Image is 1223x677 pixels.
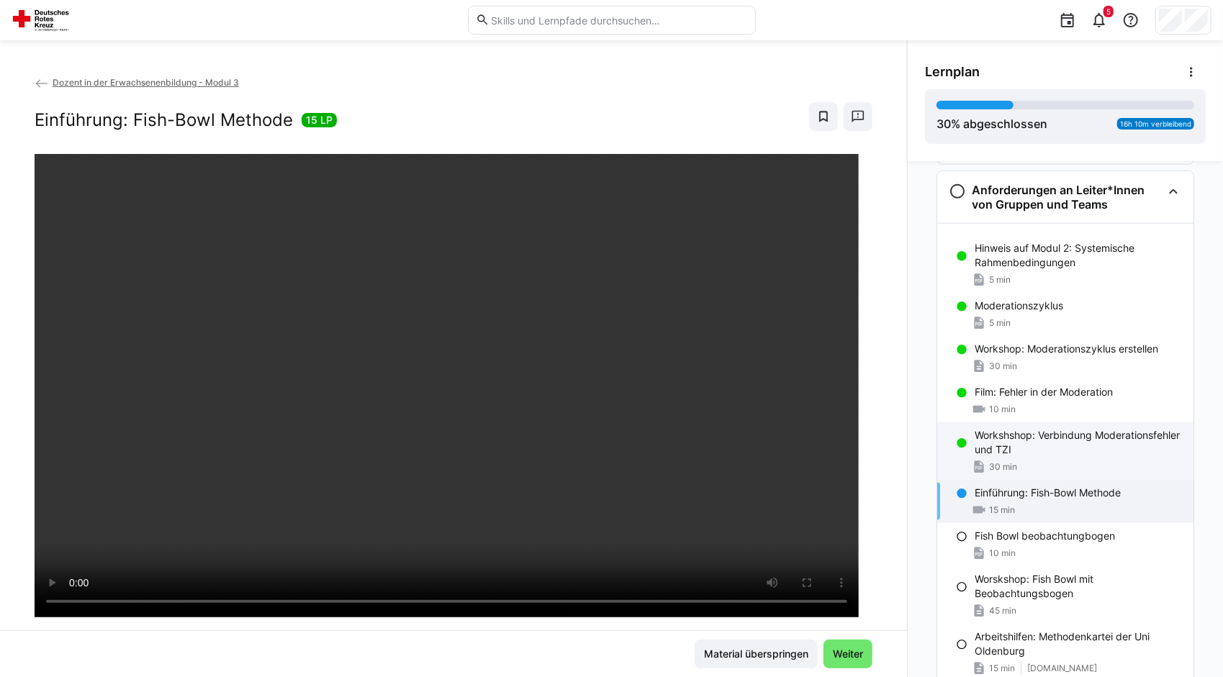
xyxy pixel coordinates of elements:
[35,77,239,88] a: Dozent in der Erwachsenenbildung - Modul 3
[1027,663,1097,674] span: [DOMAIN_NAME]
[831,647,865,661] span: Weiter
[975,385,1113,399] p: Film: Fehler in der Moderation
[702,647,811,661] span: Material überspringen
[975,299,1063,313] p: Moderationszyklus
[975,428,1182,457] p: Workshshop: Verbindung Moderationsfehler und TZI
[975,342,1158,356] p: Workshop: Moderationszyklus erstellen
[989,274,1011,286] span: 5 min
[989,504,1015,516] span: 15 min
[823,640,872,668] button: Weiter
[1106,7,1111,16] span: 5
[989,605,1016,617] span: 45 min
[925,64,980,80] span: Lernplan
[1120,119,1191,128] span: 16h 10m verbleibend
[989,404,1016,415] span: 10 min
[975,572,1182,601] p: Worskshop: Fish Bowl mit Beobachtungsbogen
[975,529,1115,543] p: Fish Bowl beobachtungbogen
[489,14,747,27] input: Skills und Lernpfade durchsuchen…
[975,241,1182,270] p: Hinweis auf Modul 2: Systemische Rahmenbedingungen
[989,360,1017,372] span: 30 min
[975,486,1121,500] p: Einführung: Fish-Bowl Methode
[989,663,1015,674] span: 15 min
[975,630,1182,658] p: Arbeitshilfen: Methodenkartei der Uni Oldenburg
[53,77,239,88] span: Dozent in der Erwachsenenbildung - Modul 3
[937,117,951,131] span: 30
[989,461,1017,473] span: 30 min
[989,317,1011,329] span: 5 min
[937,115,1047,132] div: % abgeschlossen
[306,113,333,127] span: 15 LP
[35,109,293,131] h2: Einführung: Fish-Bowl Methode
[972,183,1162,212] h3: Anforderungen an Leiter*Innen von Gruppen und Teams
[695,640,818,668] button: Material überspringen
[989,547,1016,559] span: 10 min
